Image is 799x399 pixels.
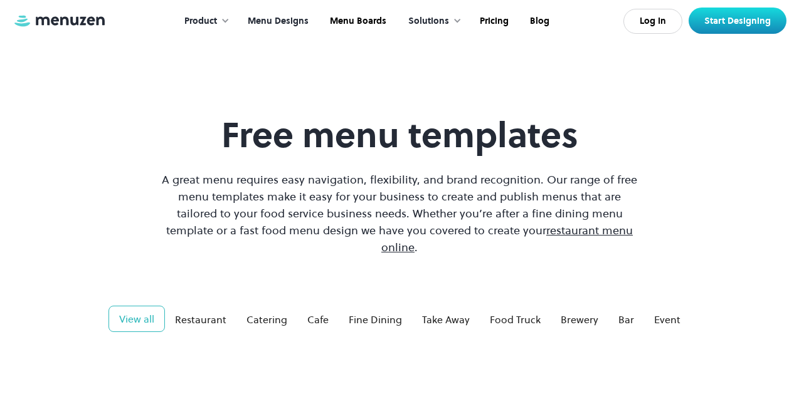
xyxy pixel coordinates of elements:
[422,312,470,327] div: Take Away
[689,8,786,34] a: Start Designing
[490,312,541,327] div: Food Truck
[119,311,154,326] div: View all
[246,312,287,327] div: Catering
[172,2,236,41] div: Product
[318,2,396,41] a: Menu Boards
[175,312,226,327] div: Restaurant
[349,312,402,327] div: Fine Dining
[561,312,598,327] div: Brewery
[654,312,680,327] div: Event
[518,2,559,41] a: Blog
[159,171,640,256] p: A great menu requires easy navigation, flexibility, and brand recognition. Our range of free menu...
[307,312,329,327] div: Cafe
[159,114,640,156] h1: Free menu templates
[623,9,682,34] a: Log In
[468,2,518,41] a: Pricing
[408,14,449,28] div: Solutions
[184,14,217,28] div: Product
[396,2,468,41] div: Solutions
[236,2,318,41] a: Menu Designs
[618,312,634,327] div: Bar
